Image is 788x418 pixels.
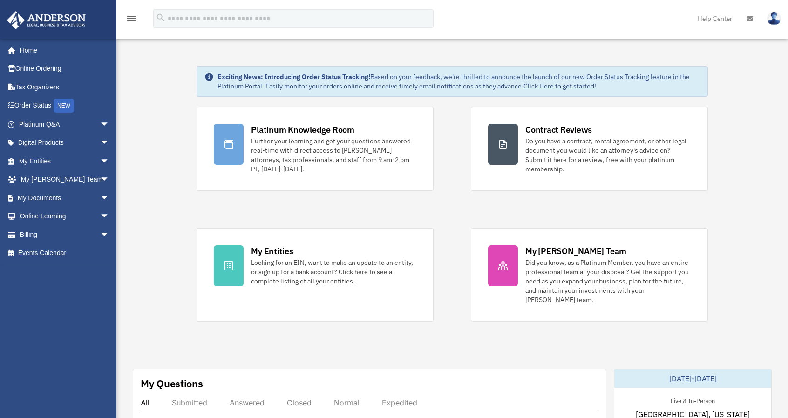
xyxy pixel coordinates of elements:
div: Further your learning and get your questions answered real-time with direct access to [PERSON_NAM... [251,136,416,174]
span: arrow_drop_down [100,225,119,244]
a: Platinum Q&Aarrow_drop_down [7,115,123,134]
div: Did you know, as a Platinum Member, you have an entire professional team at your disposal? Get th... [525,258,691,304]
a: Click Here to get started! [523,82,596,90]
span: arrow_drop_down [100,207,119,226]
a: Order StatusNEW [7,96,123,115]
div: All [141,398,149,407]
a: My [PERSON_NAME] Teamarrow_drop_down [7,170,123,189]
div: Normal [334,398,360,407]
a: Platinum Knowledge Room Further your learning and get your questions answered real-time with dire... [197,107,434,191]
div: My [PERSON_NAME] Team [525,245,626,257]
a: menu [126,16,137,24]
a: Home [7,41,119,60]
div: Closed [287,398,312,407]
div: Expedited [382,398,417,407]
div: [DATE]-[DATE] [614,369,771,388]
div: Submitted [172,398,207,407]
a: Events Calendar [7,244,123,263]
a: Digital Productsarrow_drop_down [7,134,123,152]
strong: Exciting News: Introducing Order Status Tracking! [217,73,370,81]
a: My Entities Looking for an EIN, want to make an update to an entity, or sign up for a bank accoun... [197,228,434,322]
span: arrow_drop_down [100,115,119,134]
a: Contract Reviews Do you have a contract, rental agreement, or other legal document you would like... [471,107,708,191]
i: menu [126,13,137,24]
span: arrow_drop_down [100,134,119,153]
div: My Questions [141,377,203,391]
span: arrow_drop_down [100,189,119,208]
a: Online Learningarrow_drop_down [7,207,123,226]
img: Anderson Advisors Platinum Portal [4,11,88,29]
img: User Pic [767,12,781,25]
a: My Documentsarrow_drop_down [7,189,123,207]
span: arrow_drop_down [100,152,119,171]
div: Based on your feedback, we're thrilled to announce the launch of our new Order Status Tracking fe... [217,72,700,91]
a: Billingarrow_drop_down [7,225,123,244]
a: My [PERSON_NAME] Team Did you know, as a Platinum Member, you have an entire professional team at... [471,228,708,322]
a: My Entitiesarrow_drop_down [7,152,123,170]
div: Do you have a contract, rental agreement, or other legal document you would like an attorney's ad... [525,136,691,174]
div: Live & In-Person [663,395,722,405]
div: Contract Reviews [525,124,592,135]
div: Platinum Knowledge Room [251,124,354,135]
div: Answered [230,398,265,407]
span: arrow_drop_down [100,170,119,189]
a: Online Ordering [7,60,123,78]
div: NEW [54,99,74,113]
div: Looking for an EIN, want to make an update to an entity, or sign up for a bank account? Click her... [251,258,416,286]
i: search [156,13,166,23]
a: Tax Organizers [7,78,123,96]
div: My Entities [251,245,293,257]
